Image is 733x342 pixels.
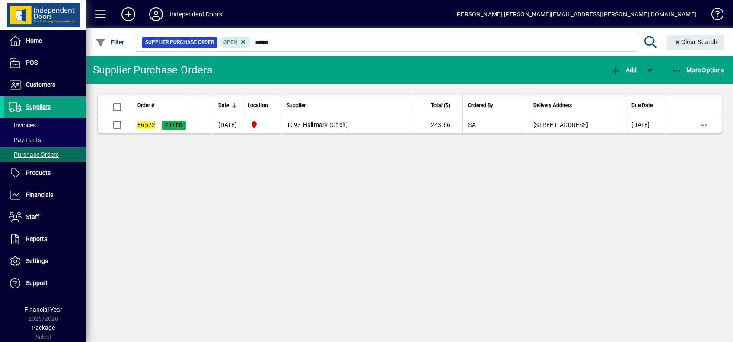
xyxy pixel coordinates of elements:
[4,118,86,133] a: Invoices
[26,279,48,286] span: Support
[416,101,458,110] div: Total ($)
[93,63,212,77] div: Supplier Purchase Orders
[4,147,86,162] a: Purchase Orders
[667,35,725,50] button: Clear
[218,101,229,110] span: Date
[9,136,41,143] span: Payments
[137,101,186,110] div: Order #
[93,35,127,50] button: Filter
[611,66,637,73] span: Add
[468,101,523,110] div: Ordered By
[26,169,51,176] span: Products
[4,52,86,74] a: POS
[4,162,86,184] a: Products
[669,62,727,78] button: More Options
[468,121,476,128] span: SA
[287,101,405,110] div: Supplier
[137,101,154,110] span: Order #
[213,116,242,133] td: [DATE]
[220,37,251,48] mat-chip: Completion Status: Open
[218,101,237,110] div: Date
[4,30,86,52] a: Home
[137,121,155,128] em: 86572
[32,324,55,331] span: Package
[4,206,86,228] a: Staff
[281,116,411,133] td: -
[26,235,47,242] span: Reports
[455,7,696,21] div: [PERSON_NAME] [PERSON_NAME][EMAIL_ADDRESS][PERSON_NAME][DOMAIN_NAME]
[626,116,666,133] td: [DATE]
[26,191,53,198] span: Financials
[26,59,38,66] span: POS
[248,101,268,110] span: Location
[672,66,724,73] span: More Options
[411,116,462,133] td: 243.66
[115,6,142,22] button: Add
[248,120,276,130] span: Christchurch
[4,250,86,272] a: Settings
[631,101,653,110] span: Due Date
[26,103,51,110] span: Suppliers
[533,101,572,110] span: Delivery Address
[674,38,718,45] span: Clear Search
[26,37,42,44] span: Home
[468,101,493,110] span: Ordered By
[142,6,170,22] button: Profile
[96,39,124,46] span: Filter
[145,38,214,47] span: Supplier Purchase Order
[303,121,348,128] span: Hallmark (Chch)
[170,7,222,21] div: Independent Doors
[248,101,276,110] div: Location
[528,116,626,133] td: [STREET_ADDRESS]
[26,257,48,264] span: Settings
[4,228,86,250] a: Reports
[9,122,36,129] span: Invoices
[287,121,301,128] span: 1093
[287,101,306,110] span: Supplier
[26,213,39,220] span: Staff
[223,39,237,45] span: Open
[4,74,86,96] a: Customers
[4,184,86,206] a: Financials
[25,306,62,313] span: Financial Year
[705,2,722,30] a: Knowledge Base
[9,151,59,158] span: Purchase Orders
[26,81,55,88] span: Customers
[4,133,86,147] a: Payments
[4,272,86,294] a: Support
[697,118,711,132] button: More options
[165,123,182,128] span: Filled
[431,101,450,110] span: Total ($)
[609,62,639,78] button: Add
[631,101,660,110] div: Due Date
